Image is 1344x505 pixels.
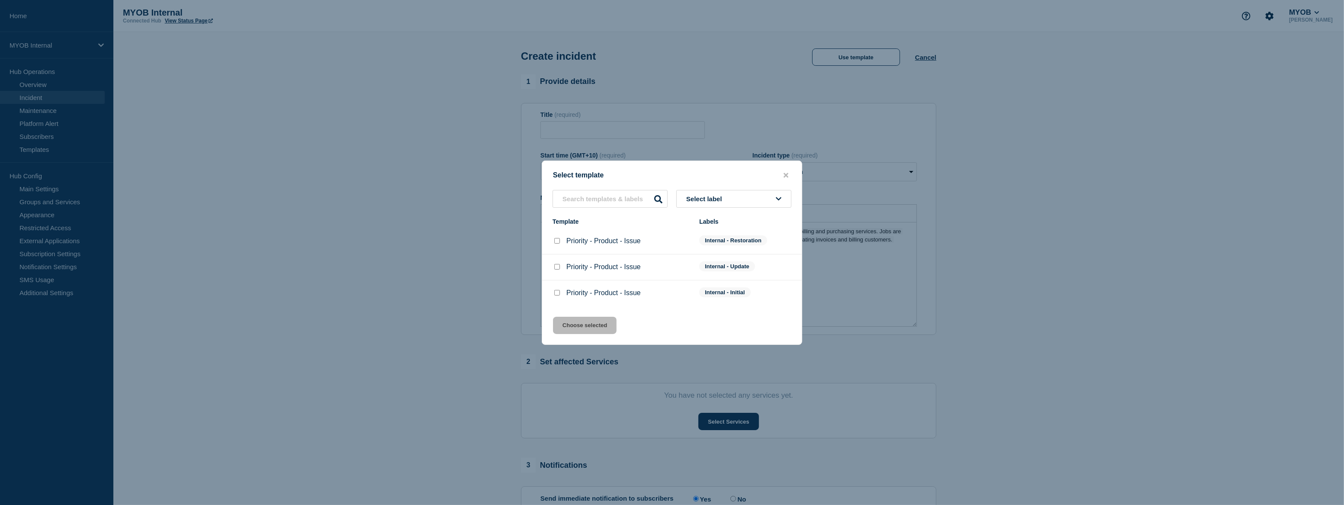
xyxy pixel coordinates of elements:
[554,238,560,244] input: Priority - Product - Issue checkbox
[699,287,750,297] span: Internal - Initial
[699,261,755,271] span: Internal - Update
[554,264,560,270] input: Priority - Product - Issue checkbox
[553,218,691,225] div: Template
[566,237,641,245] p: Priority - Product - Issue
[566,263,641,271] p: Priority - Product - Issue
[566,289,641,297] p: Priority - Product - Issue
[781,171,791,180] button: close button
[553,317,617,334] button: Choose selected
[686,195,726,203] span: Select label
[542,171,802,180] div: Select template
[699,235,767,245] span: Internal - Restoration
[676,190,791,208] button: Select label
[554,290,560,296] input: Priority - Product - Issue checkbox
[553,190,668,208] input: Search templates & labels
[699,218,791,225] div: Labels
